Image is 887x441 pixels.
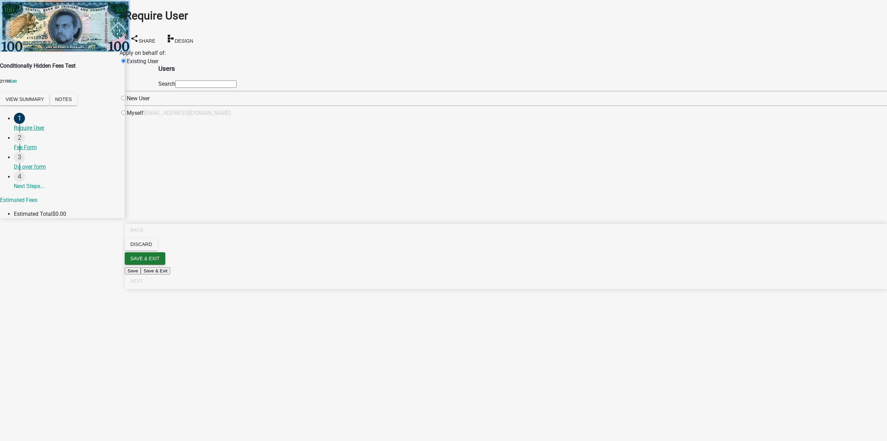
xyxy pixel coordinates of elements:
button: Discard [125,238,158,251]
div: Do over form [14,163,119,171]
button: Save & Exit [125,252,165,265]
h1: Require User [125,7,887,24]
div: 3 [14,152,25,163]
span: Estimated Total [14,211,52,217]
span: Next [130,278,143,284]
a: Edit [10,79,17,84]
div: 2 [14,132,25,143]
div: New User [120,94,150,103]
div: Require User [14,124,119,132]
div: Apply on behalf of: [120,49,166,57]
button: Next [125,275,149,287]
div: 4 [14,171,25,182]
wm-modal-confirm: Notes [50,96,77,103]
i: schema [166,34,175,42]
div: Myself [120,109,143,117]
span: Back [130,227,143,233]
span: Share [139,38,155,43]
span: $0.00 [52,211,66,217]
button: shareShare [125,32,161,47]
div: 1 [14,113,25,124]
button: Back [125,224,149,236]
span: Design [175,38,193,43]
button: schemaDesign [161,32,199,47]
button: Notes [50,93,77,105]
div: Existing User [120,57,158,88]
div: Fee Form [14,143,119,152]
a: Next Steps... [14,171,125,194]
label: Search [158,80,175,87]
span: Save & Exit [130,256,160,261]
i: share [130,34,139,42]
h3: Users [158,64,237,74]
wm-modal-confirm: Edit Application Number [10,79,17,84]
